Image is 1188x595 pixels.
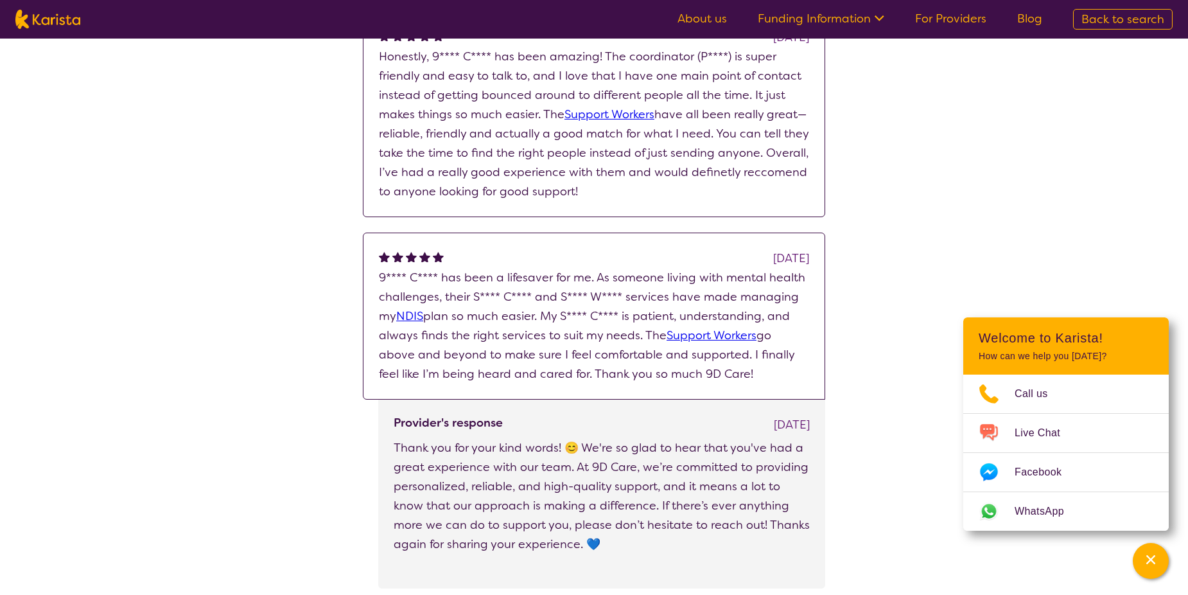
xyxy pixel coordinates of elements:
a: For Providers [915,11,986,26]
p: 9**** C**** has been a lifesaver for me. As someone living with mental health challenges, their S... [379,268,809,384]
div: Channel Menu [963,317,1169,531]
span: WhatsApp [1015,502,1079,521]
a: Funding Information [758,11,884,26]
img: fullstar [379,251,390,262]
a: Blog [1017,11,1042,26]
a: Web link opens in a new tab. [963,492,1169,531]
img: fullstar [392,251,403,262]
img: Karista logo [15,10,80,29]
div: [DATE] [773,249,809,268]
div: [DATE] [774,415,810,434]
p: Honestly, 9**** C**** has been amazing! The coordinator (P****) is super friendly and easy to tal... [379,47,809,201]
a: Support Workers [667,328,756,343]
a: Support Workers [564,107,654,122]
img: fullstar [406,251,417,262]
p: Thank you for your kind words! 😊 We're so glad to hear that you've had a great experience with ou... [394,438,810,554]
button: Channel Menu [1133,543,1169,579]
span: Back to search [1081,12,1164,27]
h4: Provider's response [394,415,503,431]
span: Facebook [1015,463,1077,482]
img: fullstar [433,251,444,262]
p: How can we help you [DATE]? [979,351,1153,362]
ul: Choose channel [963,375,1169,531]
h2: Welcome to Karista! [979,330,1153,346]
a: About us [677,11,727,26]
img: fullstar [419,251,430,262]
span: Live Chat [1015,423,1076,443]
a: NDIS [396,308,423,324]
span: Call us [1015,384,1063,404]
a: Back to search [1073,9,1173,30]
